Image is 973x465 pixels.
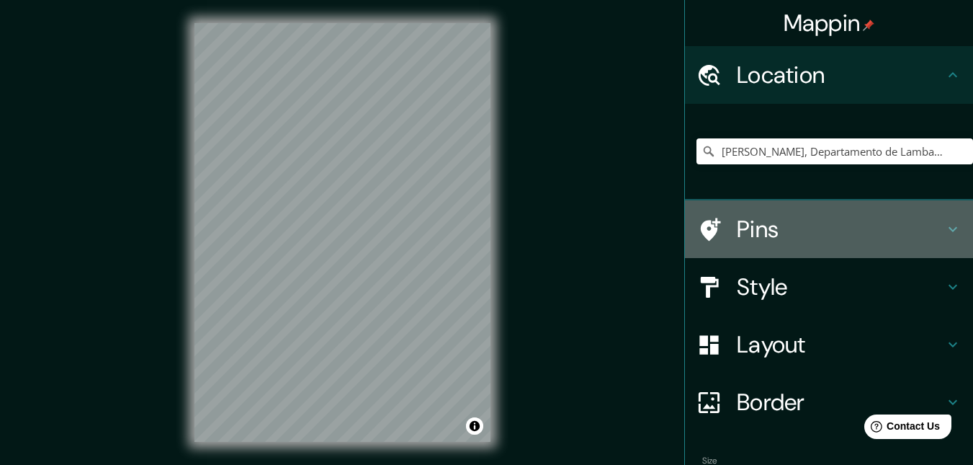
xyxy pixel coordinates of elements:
[737,273,944,301] h4: Style
[696,138,973,164] input: Pick your city or area
[784,9,875,37] h4: Mappin
[845,409,957,449] iframe: Help widget launcher
[466,417,483,435] button: Toggle attribution
[737,61,944,89] h4: Location
[685,373,973,431] div: Border
[737,330,944,359] h4: Layout
[194,23,490,442] canvas: Map
[685,316,973,373] div: Layout
[685,200,973,258] div: Pins
[685,46,973,104] div: Location
[685,258,973,316] div: Style
[737,215,944,244] h4: Pins
[863,19,874,31] img: pin-icon.png
[737,388,944,417] h4: Border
